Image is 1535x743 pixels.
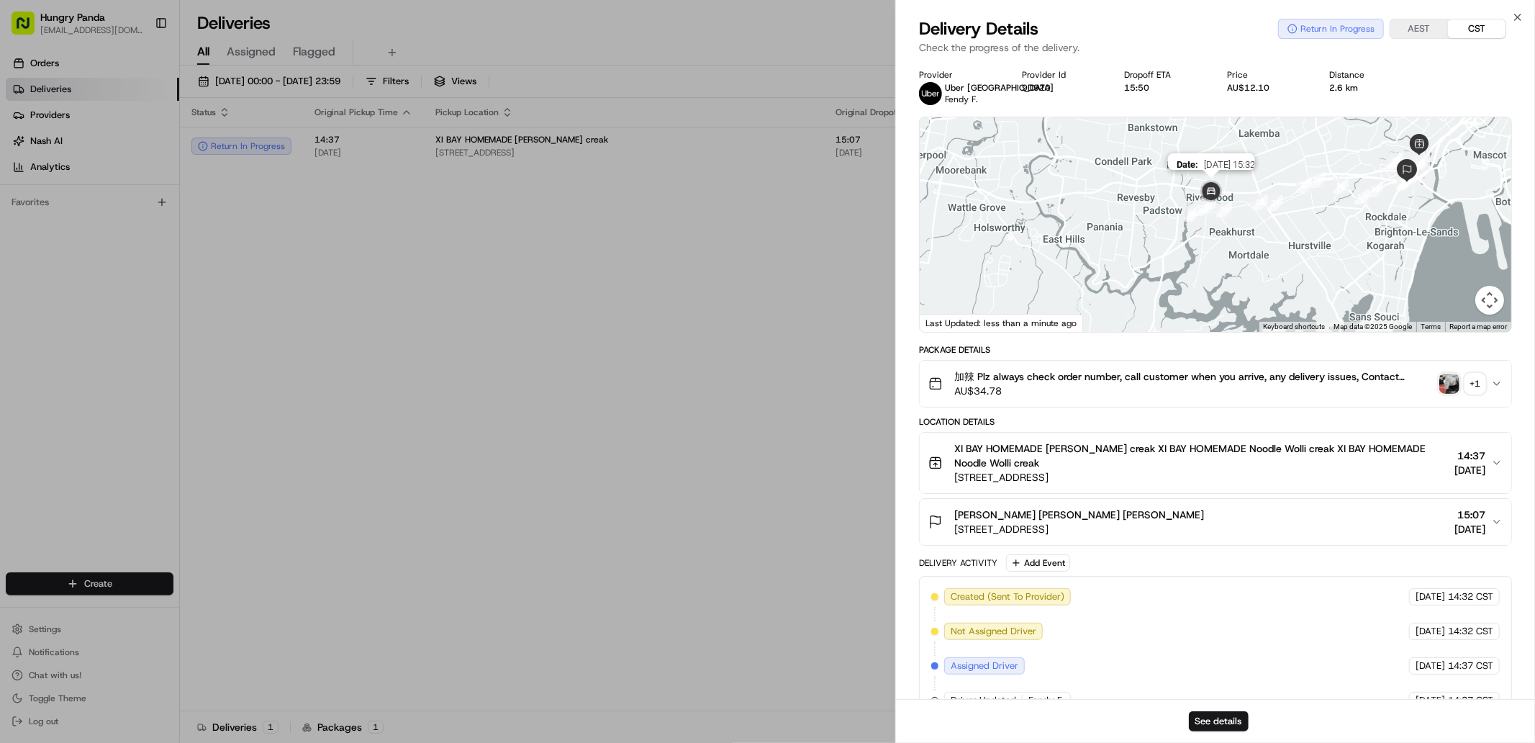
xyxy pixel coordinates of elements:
span: [DATE] [1416,659,1445,672]
button: See all [223,184,262,202]
span: [STREET_ADDRESS] [954,522,1204,536]
span: [DATE] [1416,590,1445,603]
div: Distance [1330,69,1410,81]
span: [DATE] [1454,522,1485,536]
span: 15:07 [1454,508,1485,522]
div: Last Updated: less than a minute ago [920,314,1083,332]
img: uber-new-logo.jpeg [919,82,942,105]
div: We're available if you need us! [65,152,198,163]
div: 20 [1296,177,1312,193]
div: 2.6 km [1330,82,1410,94]
span: Fendy F. [945,94,978,105]
span: • [47,223,53,235]
button: 加辣 Plz always check order number, call customer when you arrive, any delivery issues, Contact Wha... [920,361,1511,407]
div: 16 [1367,181,1383,197]
div: 19 [1310,172,1326,188]
button: Start new chat [245,142,262,159]
span: [DATE] [1416,625,1445,638]
a: Report a map error [1449,323,1507,330]
p: Check the progress of the delivery. [919,40,1512,55]
div: Price [1227,69,1307,81]
span: Pylon [143,357,174,368]
div: 23 [1216,202,1232,217]
a: 💻API Documentation [116,316,237,342]
span: [DATE] [1454,463,1485,477]
span: 8月7日 [127,262,155,274]
span: AU$34.78 [954,384,1434,398]
button: AEST [1390,19,1448,38]
div: 18 [1333,178,1349,194]
img: Google [923,313,971,332]
img: 1736555255976-a54dd68f-1ca7-489b-9aae-adbdc363a1c4 [29,263,40,274]
button: See details [1189,711,1249,731]
div: 26 [1184,206,1200,222]
div: + 1 [1465,374,1485,394]
span: Delivery Details [919,17,1038,40]
span: 14:37 [1454,449,1485,463]
span: Knowledge Base [29,322,110,336]
span: 14:37 CST [1448,659,1493,672]
span: Driver Updated [951,694,1016,707]
div: 27 [1195,200,1211,216]
a: Terms [1421,323,1441,330]
button: photo_proof_of_pickup image+1 [1439,374,1485,394]
span: 14:37 CST [1448,694,1493,707]
img: 1727276513143-84d647e1-66c0-4f92-a045-3c9f9f5dfd92 [30,138,56,163]
span: Uber [GEOGRAPHIC_DATA] [945,82,1054,94]
div: Start new chat [65,138,236,152]
span: 14:32 CST [1448,590,1493,603]
div: Past conversations [14,187,92,199]
button: CST [1448,19,1505,38]
div: Location Details [919,416,1512,428]
span: [PERSON_NAME] [PERSON_NAME] [PERSON_NAME] [954,508,1204,522]
span: Fendy F. [1028,694,1064,707]
button: 9D920 [1022,82,1051,94]
div: 15:50 [1125,82,1205,94]
button: XI BAY HOMEMADE [PERSON_NAME] creak XI BAY HOMEMADE Noodle Wolli creak XI BAY HOMEMADE Noodle Wol... [920,433,1511,493]
div: Provider Id [1022,69,1102,81]
span: 14:32 CST [1448,625,1493,638]
div: 5 [1409,150,1425,166]
button: Keyboard shortcuts [1263,322,1325,332]
span: 8月15日 [55,223,89,235]
div: 25 [1184,204,1200,220]
div: 6 [1412,148,1428,163]
div: 💻 [122,323,133,335]
div: 15 [1396,174,1412,190]
a: Open this area in Google Maps (opens a new window) [923,313,971,332]
img: 1736555255976-a54dd68f-1ca7-489b-9aae-adbdc363a1c4 [14,138,40,163]
div: 22 [1252,194,1268,210]
span: Created (Sent To Provider) [951,590,1064,603]
div: 2 [1387,153,1403,168]
span: Map data ©2025 Google [1333,323,1412,330]
span: [DATE] [1416,694,1445,707]
div: 21 [1267,195,1283,211]
div: 1 [1385,153,1401,169]
div: Provider [919,69,999,81]
button: Return In Progress [1278,19,1384,39]
span: Not Assigned Driver [951,625,1036,638]
span: [DATE] 15:32 [1204,159,1255,170]
span: XI BAY HOMEMADE [PERSON_NAME] creak XI BAY HOMEMADE Noodle Wolli creak XI BAY HOMEMADE Noodle Wol... [954,441,1449,470]
div: 3 [1405,151,1421,167]
a: Powered byPylon [101,356,174,368]
div: Package Details [919,344,1512,356]
div: 17 [1354,189,1369,204]
div: Delivery Activity [919,557,997,569]
p: Welcome 👋 [14,58,262,81]
img: Nash [14,14,43,43]
div: 📗 [14,323,26,335]
span: • [119,262,124,274]
span: Assigned Driver [951,659,1018,672]
span: 加辣 Plz always check order number, call customer when you arrive, any delivery issues, Contact Wha... [954,369,1434,384]
img: Asif Zaman Khan [14,248,37,271]
a: 📗Knowledge Base [9,316,116,342]
input: Clear [37,93,237,108]
span: [STREET_ADDRESS] [954,470,1449,485]
span: API Documentation [136,322,231,336]
button: [PERSON_NAME] [PERSON_NAME] [PERSON_NAME][STREET_ADDRESS]15:07[DATE] [920,499,1511,545]
div: AU$12.10 [1227,82,1307,94]
div: 8 [1414,154,1430,170]
img: photo_proof_of_pickup image [1439,374,1459,394]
